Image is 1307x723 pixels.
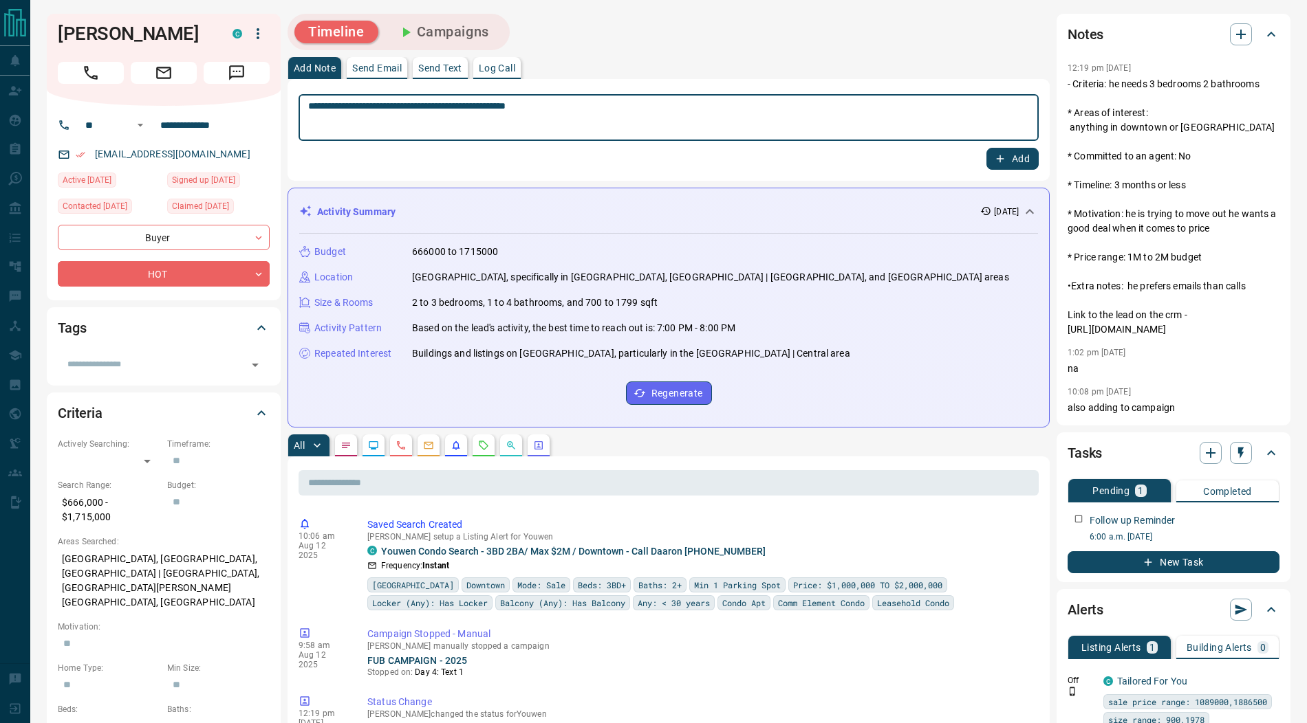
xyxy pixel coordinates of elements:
[694,578,781,592] span: Min 1 Parking Spot
[422,561,449,570] strong: Instant
[299,541,347,560] p: Aug 12 2025
[1068,436,1279,469] div: Tasks
[294,63,336,73] p: Add Note
[58,621,270,633] p: Motivation:
[246,355,265,375] button: Open
[1103,676,1113,686] div: condos.ca
[506,440,517,451] svg: Opportunities
[167,703,270,715] p: Baths:
[638,596,710,610] span: Any: < 30 years
[172,173,235,187] span: Signed up [DATE]
[1187,643,1252,652] p: Building Alerts
[1068,599,1103,621] h2: Alerts
[314,346,391,361] p: Repeated Interest
[95,148,250,159] a: [EMAIL_ADDRESS][DOMAIN_NAME]
[1138,486,1143,496] p: 1
[367,695,1033,709] p: Status Change
[1068,77,1279,337] p: - Criteria: he needs 3 bedrooms 2 bathrooms * Areas of interest: anything in downtown or [GEOGRAP...
[517,578,565,592] span: Mode: Sale
[314,245,346,259] p: Budget
[384,21,503,43] button: Campaigns
[58,62,124,84] span: Call
[381,559,449,572] p: Frequency:
[722,596,766,610] span: Condo Apt
[58,535,270,548] p: Areas Searched:
[500,596,625,610] span: Balcony (Any): Has Balcony
[294,21,378,43] button: Timeline
[1068,593,1279,626] div: Alerts
[76,150,85,159] svg: Email Verified
[367,532,1033,542] p: [PERSON_NAME] setup a Listing Alert for Youwen
[986,148,1039,170] button: Add
[58,662,160,674] p: Home Type:
[368,440,379,451] svg: Lead Browsing Activity
[418,63,462,73] p: Send Text
[1068,348,1126,357] p: 1:02 pm [DATE]
[367,655,468,666] a: FUB CAMPAIGN - 2025
[367,666,1033,678] p: Stopped on:
[132,117,149,133] button: Open
[372,596,488,610] span: Locker (Any): Has Locker
[317,205,396,219] p: Activity Summary
[314,270,353,285] p: Location
[1068,361,1279,376] p: na
[1068,687,1077,696] svg: Push Notification Only
[58,199,160,218] div: Tue Aug 05 2025
[478,440,489,451] svg: Requests
[299,199,1038,225] div: Activity Summary[DATE]
[412,270,1009,285] p: [GEOGRAPHIC_DATA], specifically in [GEOGRAPHIC_DATA], [GEOGRAPHIC_DATA] | [GEOGRAPHIC_DATA], and ...
[423,440,434,451] svg: Emails
[58,23,212,45] h1: [PERSON_NAME]
[1203,487,1252,496] p: Completed
[367,627,1033,641] p: Campaign Stopped - Manual
[58,311,270,344] div: Tags
[58,479,160,491] p: Search Range:
[412,321,735,335] p: Based on the lead's activity, the best time to reach out is: 7:00 PM - 8:00 PM
[58,402,102,424] h2: Criteria
[233,29,242,38] div: condos.ca
[1068,674,1095,687] p: Off
[877,596,949,610] span: Leasehold Condo
[63,199,127,213] span: Contacted [DATE]
[626,381,712,405] button: Regenerate
[1260,643,1266,652] p: 0
[578,578,626,592] span: Beds: 3BD+
[367,709,1033,719] p: [PERSON_NAME] changed the status for Youwen
[638,578,682,592] span: Baths: 2+
[1092,486,1130,496] p: Pending
[1090,531,1279,543] p: 6:00 a.m. [DATE]
[778,596,865,610] span: Comm Element Condo
[412,296,658,310] p: 2 to 3 bedrooms, 1 to 4 bathrooms, and 700 to 1799 sqft
[793,578,942,592] span: Price: $1,000,000 TO $2,000,000
[533,440,544,451] svg: Agent Actions
[294,441,305,450] p: All
[341,440,352,451] svg: Notes
[412,245,498,259] p: 666000 to 1715000
[372,578,454,592] span: [GEOGRAPHIC_DATA]
[58,703,160,715] p: Beds:
[58,438,160,450] p: Actively Searching:
[1108,695,1267,709] span: sale price range: 1089000,1886500
[63,173,111,187] span: Active [DATE]
[58,261,270,287] div: HOT
[299,531,347,541] p: 10:06 am
[58,317,86,339] h2: Tags
[204,62,270,84] span: Message
[167,479,270,491] p: Budget:
[367,518,1033,532] p: Saved Search Created
[1081,643,1141,652] p: Listing Alerts
[1068,401,1279,415] p: also adding to campaign
[167,173,270,192] div: Tue Aug 05 2025
[131,62,197,84] span: Email
[1068,23,1103,45] h2: Notes
[412,346,850,361] p: Buildings and listings on [GEOGRAPHIC_DATA], particularly in the [GEOGRAPHIC_DATA] | Central area
[167,662,270,674] p: Min Size:
[994,205,1019,218] p: [DATE]
[1068,63,1131,73] p: 12:19 pm [DATE]
[367,546,377,555] div: condos.ca
[299,709,347,718] p: 12:19 pm
[1117,676,1187,687] a: Tailored For You
[172,199,229,213] span: Claimed [DATE]
[1090,513,1175,528] p: Follow up Reminder
[1068,442,1102,464] h2: Tasks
